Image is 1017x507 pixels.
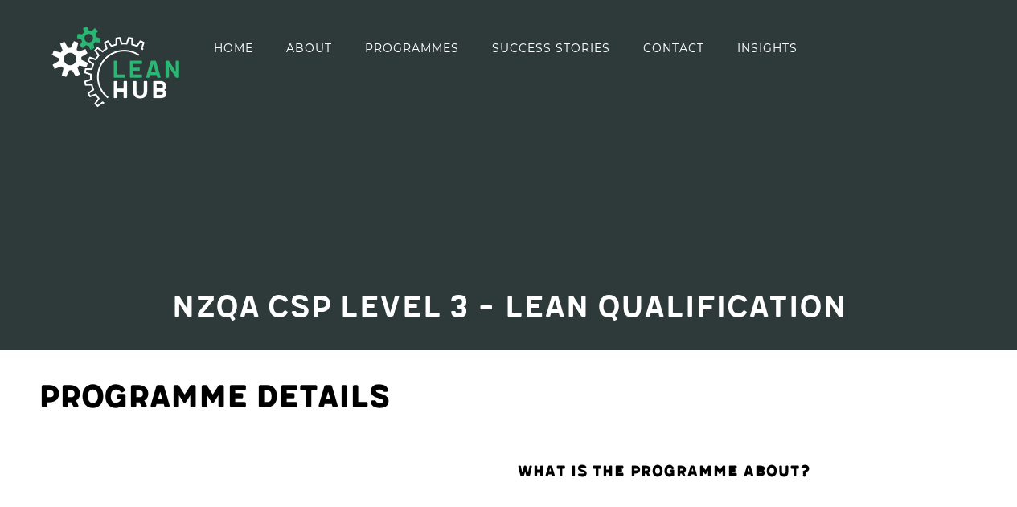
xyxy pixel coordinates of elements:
span: INSIGHTS [737,43,798,54]
a: CONTACT [643,2,704,94]
span: ABOUT [286,43,332,54]
strong: Programme details [39,378,390,416]
span: CONTACT [643,43,704,54]
a: ABOUT [286,2,332,94]
a: HOME [214,2,253,94]
strong: What is the programme about? [518,462,811,480]
nav: Main Menu [214,2,798,94]
a: PROGRAMMES [365,2,459,94]
span: SUCCESS STORIES [492,43,610,54]
a: INSIGHTS [737,2,798,94]
span: PROGRAMMES [365,43,459,54]
img: The Lean Hub | Optimising productivity with Lean Logo [35,10,196,124]
span: NZQA CSP Level 3 – Lean Qualification [171,288,847,326]
span: HOME [214,43,253,54]
a: SUCCESS STORIES [492,2,610,94]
